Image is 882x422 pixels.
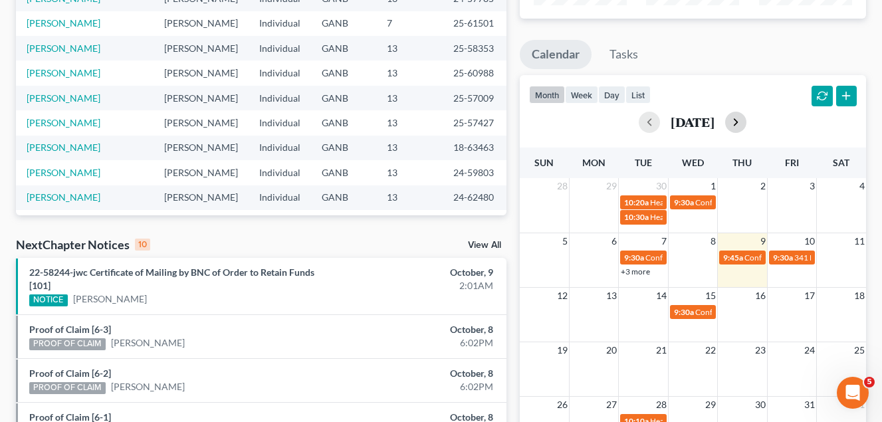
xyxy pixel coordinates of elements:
[624,212,649,222] span: 10:30a
[27,43,100,54] a: [PERSON_NAME]
[837,377,869,409] iframe: Intercom live chat
[27,92,100,104] a: [PERSON_NAME]
[556,178,569,194] span: 28
[556,342,569,358] span: 19
[135,239,150,251] div: 10
[723,253,743,263] span: 9:45a
[853,233,866,249] span: 11
[598,40,650,69] a: Tasks
[759,233,767,249] span: 9
[27,17,100,29] a: [PERSON_NAME]
[154,110,249,135] td: [PERSON_NAME]
[803,342,816,358] span: 24
[348,336,493,350] div: 6:02PM
[853,288,866,304] span: 18
[249,160,311,185] td: Individual
[864,377,875,387] span: 5
[650,197,806,207] span: Hearing for [PERSON_NAME] Consent order
[624,253,644,263] span: 9:30a
[709,178,717,194] span: 1
[154,136,249,160] td: [PERSON_NAME]
[111,380,185,393] a: [PERSON_NAME]
[311,210,376,235] td: GANB
[29,382,106,394] div: PROOF OF CLAIM
[605,288,618,304] span: 13
[249,86,311,110] td: Individual
[773,253,793,263] span: 9:30a
[27,167,100,178] a: [PERSON_NAME]
[671,115,715,129] h2: [DATE]
[376,160,443,185] td: 13
[655,397,668,413] span: 28
[348,367,493,380] div: October, 8
[660,233,668,249] span: 7
[754,288,767,304] span: 16
[655,178,668,194] span: 30
[695,307,847,317] span: Confirmation Hearing for [PERSON_NAME]
[27,191,100,203] a: [PERSON_NAME]
[443,136,506,160] td: 18-63463
[598,86,625,104] button: day
[808,178,816,194] span: 3
[154,210,249,235] td: [PERSON_NAME]
[704,288,717,304] span: 15
[520,40,592,69] a: Calendar
[605,178,618,194] span: 29
[376,210,443,235] td: 13
[704,397,717,413] span: 29
[27,117,100,128] a: [PERSON_NAME]
[605,397,618,413] span: 27
[16,237,150,253] div: NextChapter Notices
[249,110,311,135] td: Individual
[311,136,376,160] td: GANB
[443,36,506,60] td: 25-58353
[468,241,501,250] a: View All
[29,338,106,350] div: PROOF OF CLAIM
[534,157,554,168] span: Sun
[249,210,311,235] td: Individual
[154,185,249,210] td: [PERSON_NAME]
[376,136,443,160] td: 13
[803,397,816,413] span: 31
[249,185,311,210] td: Individual
[348,279,493,292] div: 2:01AM
[803,288,816,304] span: 17
[443,185,506,210] td: 24-62480
[29,368,111,379] a: Proof of Claim [6-2]
[754,342,767,358] span: 23
[311,60,376,85] td: GANB
[154,11,249,36] td: [PERSON_NAME]
[443,60,506,85] td: 25-60988
[674,307,694,317] span: 9:30a
[833,157,849,168] span: Sat
[311,11,376,36] td: GANB
[682,157,704,168] span: Wed
[27,67,100,78] a: [PERSON_NAME]
[376,11,443,36] td: 7
[376,110,443,135] td: 13
[635,157,652,168] span: Tue
[561,233,569,249] span: 5
[625,86,651,104] button: list
[624,197,649,207] span: 10:20a
[154,36,249,60] td: [PERSON_NAME]
[376,36,443,60] td: 13
[348,266,493,279] div: October, 9
[732,157,752,168] span: Thu
[311,36,376,60] td: GANB
[704,342,717,358] span: 22
[348,380,493,393] div: 6:02PM
[154,60,249,85] td: [PERSON_NAME]
[154,86,249,110] td: [PERSON_NAME]
[376,185,443,210] td: 13
[605,342,618,358] span: 20
[556,397,569,413] span: 26
[709,233,717,249] span: 8
[621,266,650,276] a: +3 more
[376,86,443,110] td: 13
[853,342,866,358] span: 25
[27,142,100,153] a: [PERSON_NAME]
[73,292,147,306] a: [PERSON_NAME]
[695,197,868,207] span: Confirmation Hearing for [PERSON_NAME] Reset
[29,324,111,335] a: Proof of Claim [6-3]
